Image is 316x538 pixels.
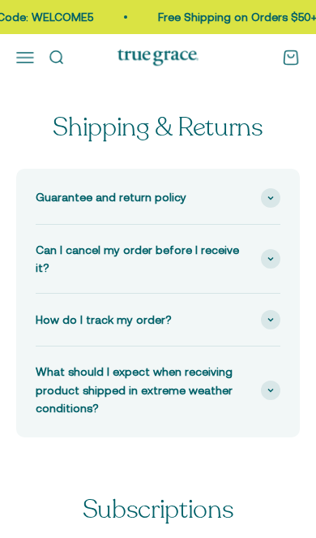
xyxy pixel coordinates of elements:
[36,346,280,433] summary: What should I expect when receiving product shipped in extreme weather conditions?
[36,172,280,224] summary: Guarantee and return policy
[153,11,312,24] a: Free Shipping on Orders $50+
[36,225,280,294] summary: Can I cancel my order before I receive it?
[16,496,300,524] h2: Subscriptions
[36,294,280,346] summary: How do I track my order?
[36,188,186,206] span: Guarantee and return policy
[36,241,254,278] span: Can I cancel my order before I receive it?
[36,311,171,329] span: How do I track my order?
[36,363,254,417] span: What should I expect when receiving product shipped in extreme weather conditions?
[16,114,300,142] h2: Shipping & Returns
